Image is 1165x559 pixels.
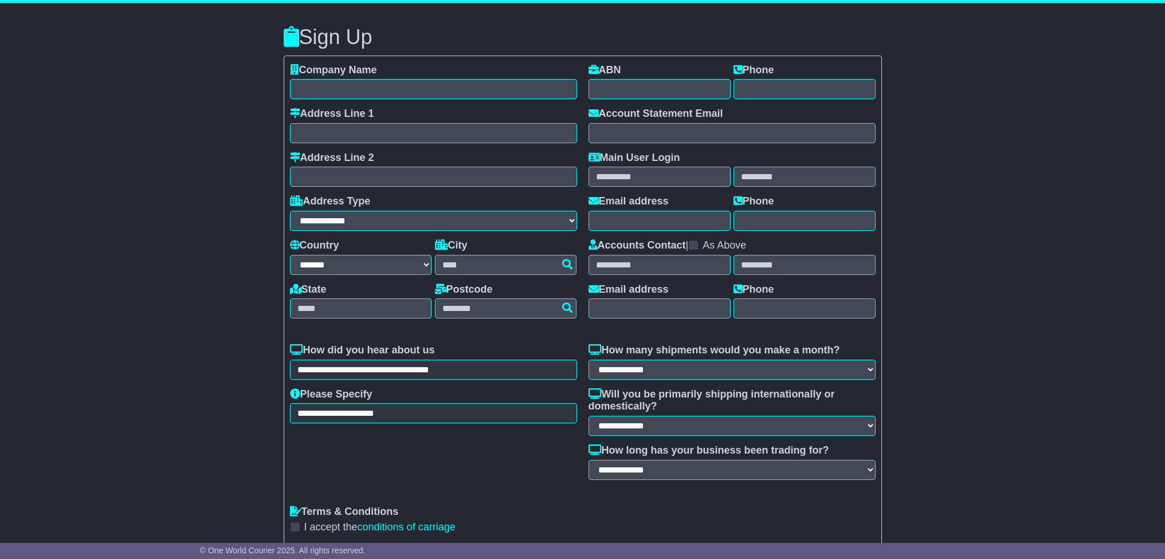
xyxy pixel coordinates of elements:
label: Accounts Contact [589,239,686,252]
label: City [435,239,468,252]
label: Address Line 1 [290,108,374,120]
label: How long has your business been trading for? [589,444,829,457]
label: Account Statement Email [589,108,723,120]
label: Main User Login [589,152,680,164]
label: ABN [589,64,621,77]
h3: Sign Up [284,26,882,49]
span: © One World Courier 2025. All rights reserved. [200,546,366,555]
label: Please Specify [290,388,372,401]
label: Country [290,239,339,252]
label: Address Type [290,195,371,208]
label: State [290,284,327,296]
label: Phone [733,284,774,296]
label: Company Name [290,64,377,77]
label: Will you be primarily shipping internationally or domestically? [589,388,876,413]
label: I accept the [304,521,456,534]
label: How many shipments would you make a month? [589,344,840,357]
label: Email address [589,284,669,296]
label: How did you hear about us [290,344,435,357]
label: Phone [733,64,774,77]
label: Email address [589,195,669,208]
label: As Above [703,239,746,252]
label: Address Line 2 [290,152,374,164]
label: Terms & Conditions [290,506,399,518]
a: conditions of carriage [358,521,456,533]
label: Phone [733,195,774,208]
label: Postcode [435,284,493,296]
div: | [589,239,876,255]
